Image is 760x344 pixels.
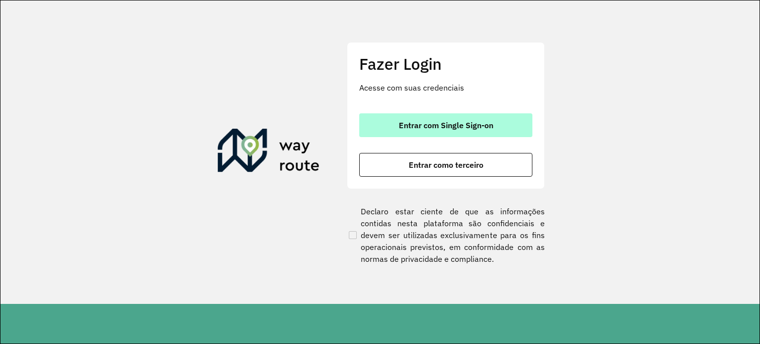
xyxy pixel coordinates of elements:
h2: Fazer Login [359,54,532,73]
button: button [359,113,532,137]
span: Entrar com Single Sign-on [399,121,493,129]
label: Declaro estar ciente de que as informações contidas nesta plataforma são confidenciais e devem se... [347,205,545,265]
p: Acesse com suas credenciais [359,82,532,94]
button: button [359,153,532,177]
span: Entrar como terceiro [409,161,483,169]
img: Roteirizador AmbevTech [218,129,320,176]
